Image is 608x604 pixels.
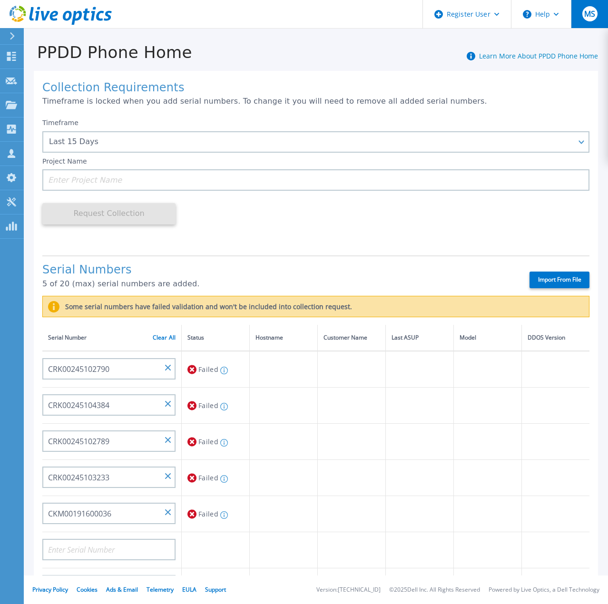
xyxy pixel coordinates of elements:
[42,394,176,416] input: Enter Serial Number
[106,585,138,594] a: Ads & Email
[316,587,381,593] li: Version: [TECHNICAL_ID]
[453,325,521,351] th: Model
[48,332,176,343] div: Serial Number
[32,585,68,594] a: Privacy Policy
[77,585,98,594] a: Cookies
[187,469,244,487] div: Failed
[42,203,176,224] button: Request Collection
[187,505,244,523] div: Failed
[42,280,513,288] p: 5 of 20 (max) serial numbers are added.
[42,97,589,106] p: Timeframe is locked when you add serial numbers. To change it you will need to remove all added s...
[147,585,174,594] a: Telemetry
[479,51,598,60] a: Learn More About PPDD Phone Home
[187,360,244,378] div: Failed
[521,325,589,351] th: DDOS Version
[317,325,385,351] th: Customer Name
[42,119,78,127] label: Timeframe
[42,81,589,95] h1: Collection Requirements
[42,263,513,277] h1: Serial Numbers
[24,43,192,62] h1: PPDD Phone Home
[389,587,480,593] li: © 2025 Dell Inc. All Rights Reserved
[42,169,589,191] input: Enter Project Name
[42,467,176,488] input: Enter Serial Number
[59,303,352,311] label: Some serial numbers have failed validation and won't be included into collection request.
[153,334,176,341] a: Clear All
[42,358,176,380] input: Enter Serial Number
[42,539,176,560] input: Enter Serial Number
[182,585,196,594] a: EULA
[385,325,453,351] th: Last ASUP
[187,397,244,414] div: Failed
[182,325,250,351] th: Status
[49,137,572,146] div: Last 15 Days
[205,585,226,594] a: Support
[489,587,599,593] li: Powered by Live Optics, a Dell Technology
[42,158,87,165] label: Project Name
[42,430,176,452] input: Enter Serial Number
[584,10,595,18] span: MS
[187,433,244,450] div: Failed
[530,272,589,288] label: Import From File
[42,503,176,524] input: Enter Serial Number
[249,325,317,351] th: Hostname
